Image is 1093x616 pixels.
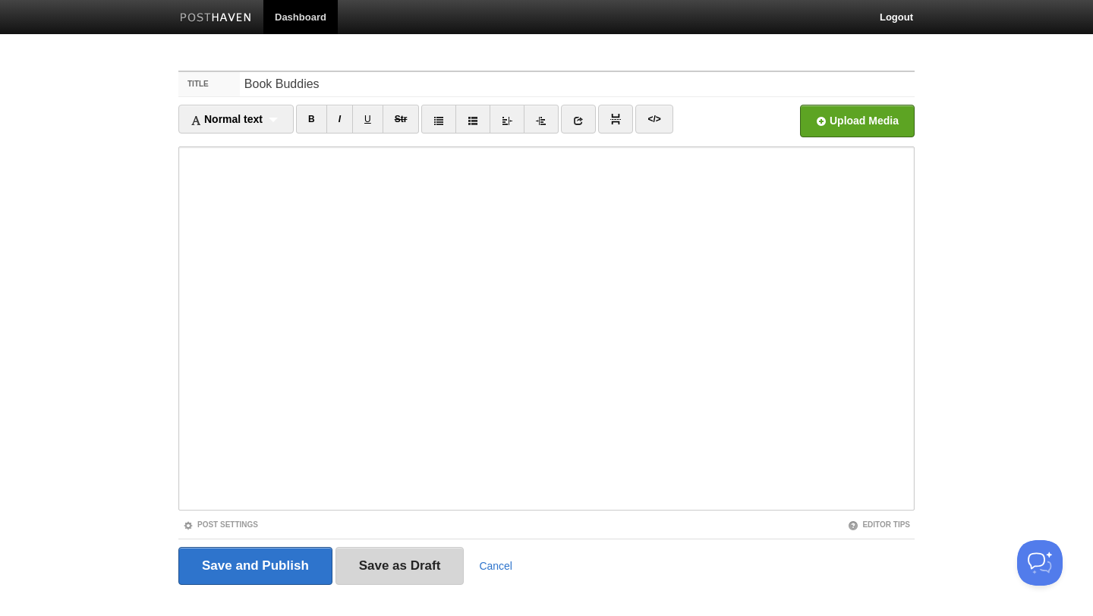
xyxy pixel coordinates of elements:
label: Title [178,72,240,96]
a: I [326,105,353,134]
a: Str [383,105,420,134]
del: Str [395,114,408,124]
input: Save and Publish [178,547,332,585]
span: Normal text [191,113,263,125]
a: </> [635,105,672,134]
a: Cancel [479,560,512,572]
a: Editor Tips [848,520,910,529]
input: Save as Draft [335,547,465,585]
iframe: Help Scout Beacon - Open [1017,540,1063,586]
img: pagebreak-icon.png [610,114,621,124]
a: Post Settings [183,520,258,529]
img: Posthaven-bar [180,13,252,24]
a: U [352,105,383,134]
a: B [296,105,327,134]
